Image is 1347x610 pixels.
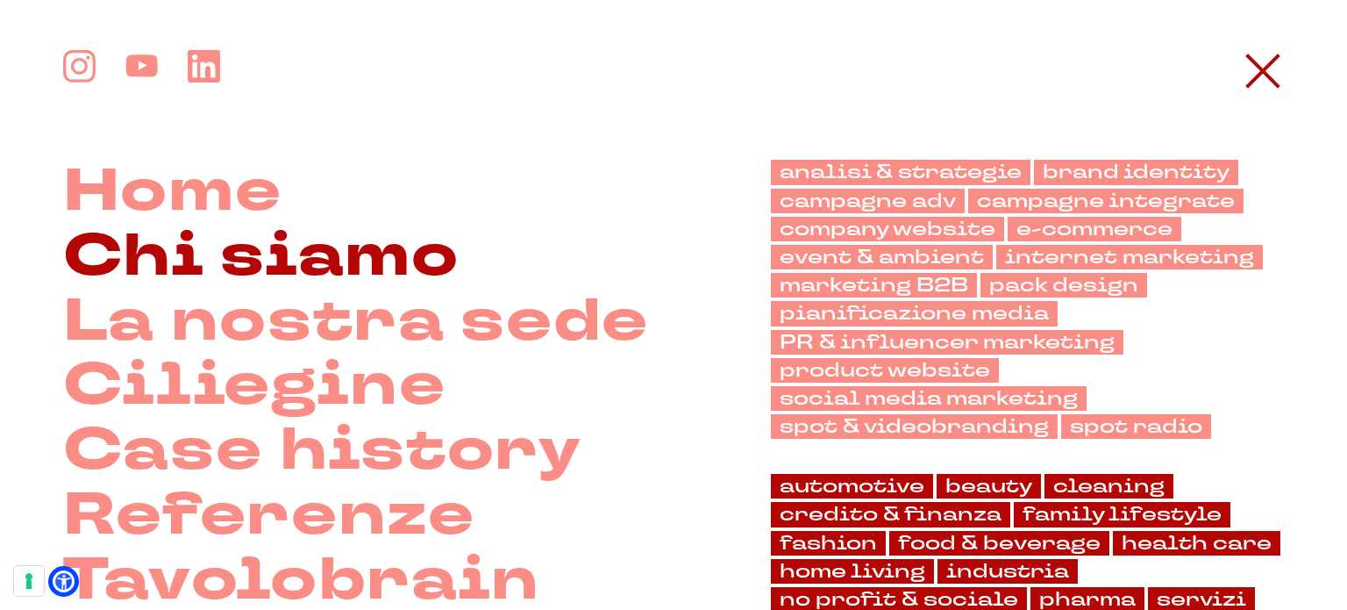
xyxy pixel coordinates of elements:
a: marketing B2B [771,273,977,298]
a: health care [1113,531,1280,556]
button: Le tue preferenze relative al consenso per le tecnologie di tracciamento [14,566,44,596]
a: brand identity [1034,160,1238,184]
a: company website [771,217,1004,241]
a: Chi siamo [63,225,460,290]
a: automotive [771,474,933,499]
a: analisi & strategie [771,160,1030,184]
a: industria [937,559,1078,584]
a: credito & finanza [771,502,1010,527]
a: family lifestyle [1014,502,1230,527]
a: social media marketing [771,386,1087,411]
a: fashion [771,531,886,556]
a: Case history [63,419,582,484]
a: Home [63,160,282,225]
a: Open Accessibility Menu [53,571,75,592]
a: beauty [937,474,1041,499]
a: food & beverage [889,531,1109,556]
a: campagne integrate [968,189,1244,213]
a: La nostra sede [63,290,649,355]
a: Ciliegine [63,354,446,419]
a: pack design [980,273,1147,298]
a: spot radio [1061,414,1211,439]
a: PR & influencer marketing [771,330,1123,355]
a: e-commerce [1008,217,1181,241]
a: home living [771,559,934,584]
a: event & ambient [771,245,993,269]
a: spot & videobranding [771,414,1058,439]
a: internet marketing [996,245,1263,269]
a: campagne adv [771,189,965,213]
a: pianificazione media [771,301,1058,326]
a: Referenze [63,484,475,549]
a: product website [771,358,999,383]
a: cleaning [1044,474,1173,499]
